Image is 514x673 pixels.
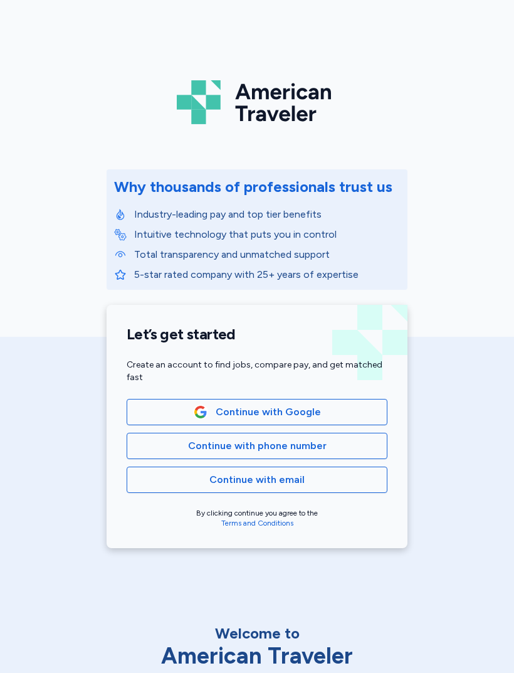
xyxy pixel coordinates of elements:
[127,433,387,459] button: Continue with phone number
[127,359,387,384] div: Create an account to find jobs, compare pay, and get matched fast
[127,325,387,344] h1: Let’s get started
[177,75,337,129] img: Logo
[134,207,400,222] p: Industry-leading pay and top tier benefits
[114,177,392,197] div: Why thousands of professionals trust us
[127,467,387,493] button: Continue with email
[125,623,389,644] div: Welcome to
[125,644,389,669] div: American Traveler
[134,267,400,282] p: 5-star rated company with 25+ years of expertise
[216,405,321,420] span: Continue with Google
[194,405,207,419] img: Google Logo
[221,519,293,527] a: Terms and Conditions
[134,227,400,242] p: Intuitive technology that puts you in control
[127,399,387,425] button: Google LogoContinue with Google
[209,472,305,487] span: Continue with email
[134,247,400,262] p: Total transparency and unmatched support
[188,438,327,453] span: Continue with phone number
[127,508,387,528] div: By clicking continue you agree to the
